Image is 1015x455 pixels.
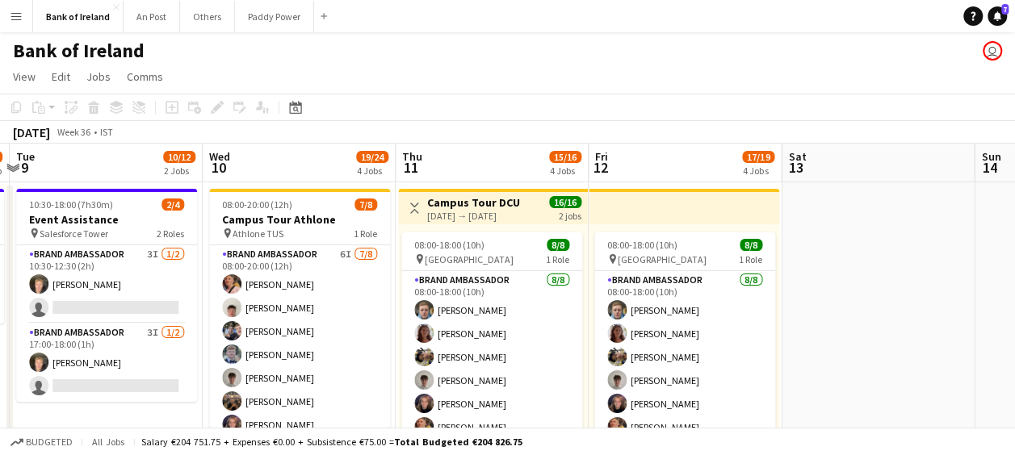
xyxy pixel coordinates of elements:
span: Athlone TUS [233,227,283,240]
span: 10:30-18:00 (7h30m) [29,198,113,211]
a: 7 [988,6,1007,26]
span: [GEOGRAPHIC_DATA] [425,253,514,265]
span: 12 [593,158,608,177]
span: 9 [14,158,35,177]
h1: Bank of Ireland [13,39,145,63]
span: 2 Roles [157,227,184,240]
span: 08:00-20:00 (12h) [222,198,292,211]
span: 16/16 [549,196,581,208]
span: 08:00-18:00 (10h) [607,239,677,251]
span: 11 [400,158,422,177]
span: 08:00-18:00 (10h) [414,239,484,251]
div: 4 Jobs [743,165,774,177]
span: 19/24 [356,151,388,163]
div: IST [100,126,113,138]
div: 4 Jobs [357,165,388,177]
span: [GEOGRAPHIC_DATA] [618,253,707,265]
div: [DATE] → [DATE] [427,210,520,222]
button: Bank of Ireland [33,1,124,32]
button: Paddy Power [235,1,314,32]
span: Thu [402,149,422,164]
span: Comms [127,69,163,84]
a: Edit [45,66,77,87]
span: 7 [1001,4,1009,15]
div: [DATE] [13,124,50,140]
h3: Campus Tour Athlone [209,212,390,227]
div: Salary €204 751.75 + Expenses €0.00 + Subsistence €75.00 = [141,436,522,448]
span: View [13,69,36,84]
span: 15/16 [549,151,581,163]
h3: Campus Tour DCU [427,195,520,210]
span: Salesforce Tower [40,227,108,240]
span: 2/4 [161,198,184,211]
span: Sat [788,149,806,164]
span: Total Budgeted €204 826.75 [394,436,522,448]
span: 1 Role [546,253,569,265]
span: Jobs [86,69,111,84]
span: 1 Role [354,227,377,240]
div: 2 jobs [559,208,581,222]
button: An Post [124,1,180,32]
span: 13 [786,158,806,177]
span: 10 [207,158,230,177]
div: 4 Jobs [550,165,581,177]
app-job-card: 10:30-18:00 (7h30m)2/4Event Assistance Salesforce Tower2 RolesBrand Ambassador3I1/210:30-12:30 (2... [16,189,197,402]
app-card-role: Brand Ambassador3I1/217:00-18:00 (1h)[PERSON_NAME] [16,324,197,402]
button: Budgeted [8,433,75,451]
span: Edit [52,69,70,84]
span: Tue [16,149,35,164]
span: Sun [981,149,1000,164]
div: 2 Jobs [164,165,195,177]
button: Others [180,1,235,32]
a: Comms [120,66,170,87]
app-job-card: 08:00-20:00 (12h)7/8Campus Tour Athlone Athlone TUS1 RoleBrand Ambassador6I7/808:00-20:00 (12h)[P... [209,189,390,428]
span: All jobs [89,436,128,448]
span: 1 Role [739,253,762,265]
span: 8/8 [740,239,762,251]
span: Budgeted [26,436,73,448]
h3: Event Assistance [16,212,197,227]
span: Week 36 [53,126,94,138]
a: View [6,66,42,87]
span: 8/8 [547,239,569,251]
span: 7/8 [354,198,377,211]
span: 17/19 [742,151,774,163]
app-card-role: Brand Ambassador3I1/210:30-12:30 (2h)[PERSON_NAME] [16,245,197,324]
span: 14 [979,158,1000,177]
a: Jobs [80,66,117,87]
span: Fri [595,149,608,164]
app-user-avatar: Katie Shovlin [983,41,1002,61]
span: Wed [209,149,230,164]
span: 10/12 [163,151,195,163]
